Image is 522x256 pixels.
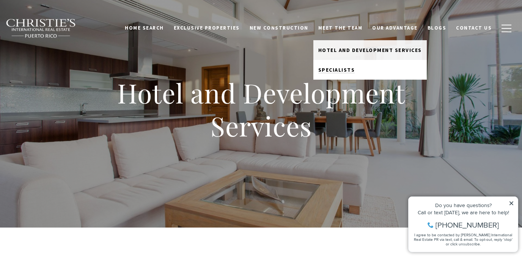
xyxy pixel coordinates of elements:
[497,17,516,39] button: button
[31,36,94,43] span: [PHONE_NUMBER]
[313,21,368,35] a: Meet the Team
[9,47,108,61] span: I agree to be contacted by [PERSON_NAME] International Real Estate PR via text, call & email. To ...
[372,25,418,31] span: Our Advantage
[423,21,451,35] a: Blogs
[367,21,423,35] a: Our Advantage
[109,76,413,143] h1: Hotel and Development Services
[250,25,308,31] span: New Construction
[245,21,313,35] a: New Construction
[456,25,492,31] span: Contact Us
[8,17,110,22] div: Do you have questions?
[428,25,447,31] span: Blogs
[8,24,110,30] div: Call or text [DATE], we are here to help!
[169,21,245,35] a: Exclusive Properties
[318,47,422,53] span: Hotel and Development Services
[174,25,240,31] span: Exclusive Properties
[6,19,76,38] img: Christie's International Real Estate black text logo
[318,66,355,73] span: Specialists
[313,60,427,80] a: Specialists
[120,21,169,35] a: Home Search
[313,40,427,60] a: Hotel and Development Services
